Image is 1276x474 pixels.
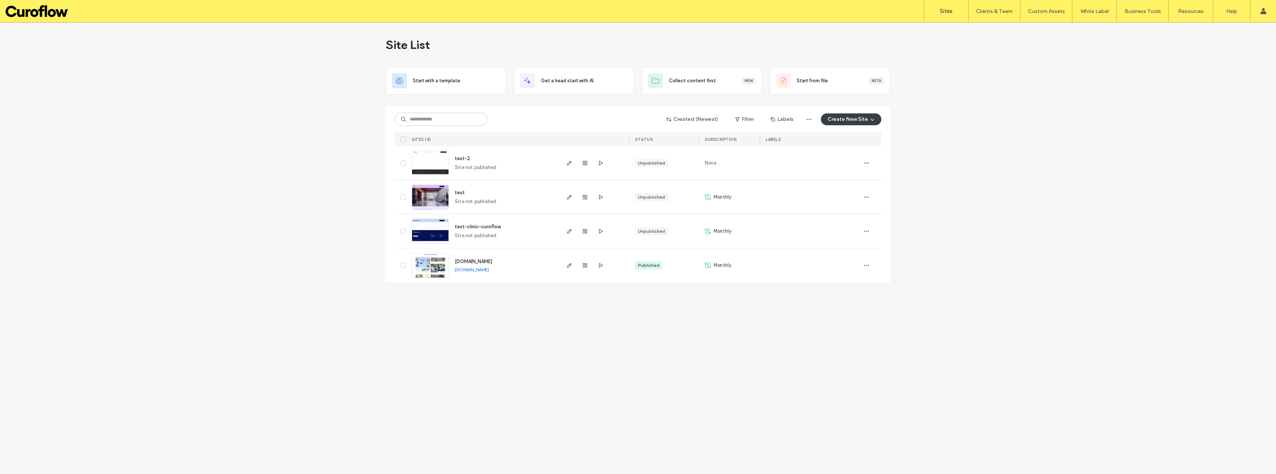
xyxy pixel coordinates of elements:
label: Clients & Team [976,8,1013,14]
label: Resources [1178,8,1204,14]
span: Site not published [455,198,497,205]
span: STATUS [635,137,653,142]
button: Filter [728,113,761,125]
label: Business Tools [1125,8,1161,14]
span: Start from file [797,77,828,84]
span: SUBSCRIPTION [705,137,736,142]
span: Start with a template [413,77,460,84]
div: Unpublished [638,228,665,235]
span: Monthly [714,262,731,269]
div: Get a head start with AI [514,67,634,95]
span: Monthly [714,228,731,235]
label: Help [1226,8,1237,14]
label: Custom Assets [1028,8,1065,14]
span: LABELS [766,137,781,142]
a: test [455,190,465,195]
div: Published [638,262,660,269]
div: Unpublished [638,160,665,166]
button: Create New Site [821,113,881,125]
span: Collect content first [669,77,716,84]
a: [DOMAIN_NAME] [455,259,492,264]
div: Start with a template [386,67,506,95]
a: test-2 [455,156,470,161]
span: Site not published [455,164,497,171]
span: SITES (4) [412,137,431,142]
a: [DOMAIN_NAME] [455,267,489,272]
span: Site not published [455,232,497,239]
label: Sites [940,8,953,14]
span: Get a head start with AI [541,77,593,84]
span: Site List [386,37,430,52]
div: Beta [869,77,884,84]
span: Monthly [714,193,731,201]
a: test-clinic-curoflow [455,224,501,229]
div: New [741,77,756,84]
button: Labels [764,113,800,125]
div: Unpublished [638,194,665,200]
button: Created (Newest) [660,113,725,125]
div: Start from fileBeta [770,67,890,95]
label: White Label [1081,8,1109,14]
div: Collect content firstNew [642,67,762,95]
span: None [705,159,716,167]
